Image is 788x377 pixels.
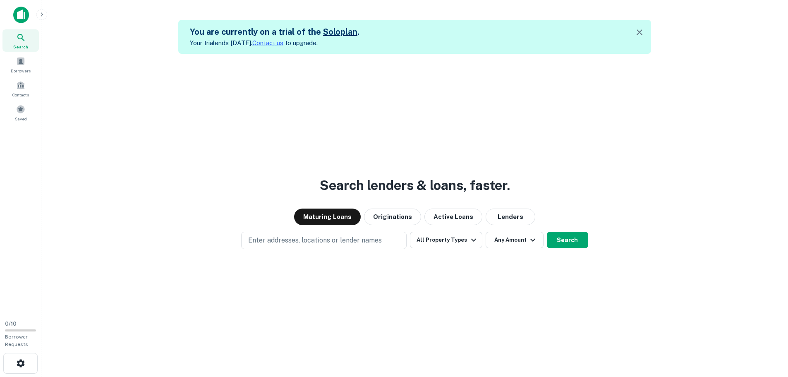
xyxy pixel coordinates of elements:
a: Soloplan [323,27,357,37]
span: Borrowers [11,67,31,74]
span: Saved [15,115,27,122]
a: Contacts [2,77,39,100]
span: Contacts [12,91,29,98]
span: 0 / 10 [5,321,17,327]
button: Lenders [486,209,535,225]
a: Borrowers [2,53,39,76]
button: Enter addresses, locations or lender names [241,232,407,249]
button: Active Loans [424,209,482,225]
button: Search [547,232,588,248]
span: Search [13,43,28,50]
a: Search [2,29,39,52]
span: Borrower Requests [5,334,28,347]
button: All Property Types [410,232,482,248]
img: capitalize-icon.png [13,7,29,23]
button: Maturing Loans [294,209,361,225]
button: Originations [364,209,421,225]
button: Any Amount [486,232,544,248]
iframe: Chat Widget [747,311,788,351]
h5: You are currently on a trial of the . [190,26,359,38]
p: Your trial ends [DATE]. to upgrade. [190,38,359,48]
a: Saved [2,101,39,124]
a: Contact us [252,39,283,46]
p: Enter addresses, locations or lender names [248,235,382,245]
h3: Search lenders & loans, faster. [320,175,510,195]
